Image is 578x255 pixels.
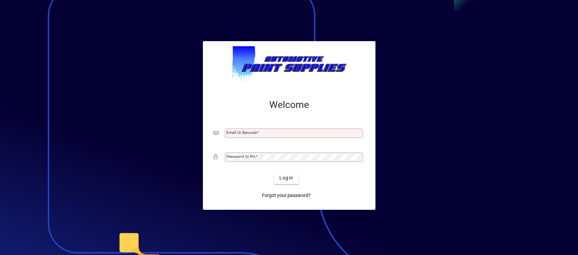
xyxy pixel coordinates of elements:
mat-label: Password or Pin [226,154,255,159]
button: Login [274,172,299,184]
span: Login [279,174,293,181]
a: Forgot your password? [259,190,313,202]
h2: Welcome [214,99,365,111]
span: Forgot your password? [262,192,311,199]
mat-label: Email or Barcode [226,130,257,135]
